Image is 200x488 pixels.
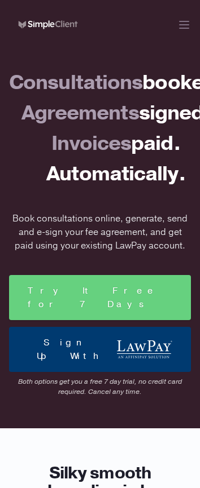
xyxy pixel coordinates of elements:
[9,16,87,34] svg: SimpleClient Logo
[9,212,191,252] p: Book consultations online, generate, send and e-sign your fee agreement, and get paid using your ...
[9,16,87,34] a: Go to the homepage
[9,275,191,320] a: Try It Free for 7 Days
[9,376,191,397] span: Both options get you a free 7 day trial, no credit card required. Cancel any time.
[9,327,191,372] a: Sign Up With
[131,130,181,157] span: paid.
